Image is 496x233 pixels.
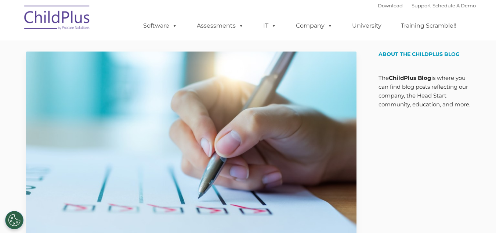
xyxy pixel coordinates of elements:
[5,211,23,229] button: Cookies Settings
[256,18,284,33] a: IT
[189,18,251,33] a: Assessments
[394,18,464,33] a: Training Scramble!!
[345,18,389,33] a: University
[432,3,476,8] a: Schedule A Demo
[289,18,340,33] a: Company
[21,0,94,37] img: ChildPlus by Procare Solutions
[136,18,185,33] a: Software
[379,51,460,57] span: About the ChildPlus Blog
[379,74,470,109] p: The is where you can find blog posts reflecting our company, the Head Start community, education,...
[378,3,403,8] a: Download
[412,3,431,8] a: Support
[389,74,431,81] strong: ChildPlus Blog
[378,3,476,8] font: |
